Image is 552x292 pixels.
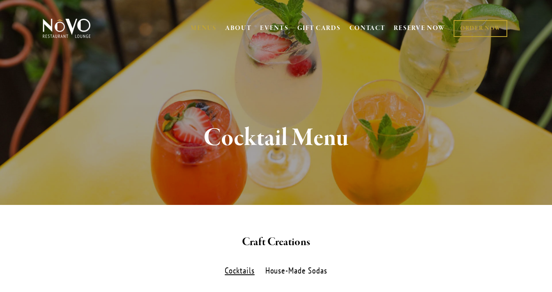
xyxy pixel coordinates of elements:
a: ORDER NOW [454,20,507,37]
h1: Cocktail Menu [55,125,497,152]
a: GIFT CARDS [297,21,341,36]
a: RESERVE NOW [394,21,445,36]
a: MENUS [191,24,217,32]
label: House-Made Sodas [261,265,331,277]
a: ABOUT [225,24,252,32]
label: Cocktails [221,265,259,277]
h2: Craft Creations [55,234,497,251]
a: EVENTS [260,24,288,32]
a: CONTACT [349,21,385,36]
img: Novo Restaurant &amp; Lounge [41,18,92,39]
